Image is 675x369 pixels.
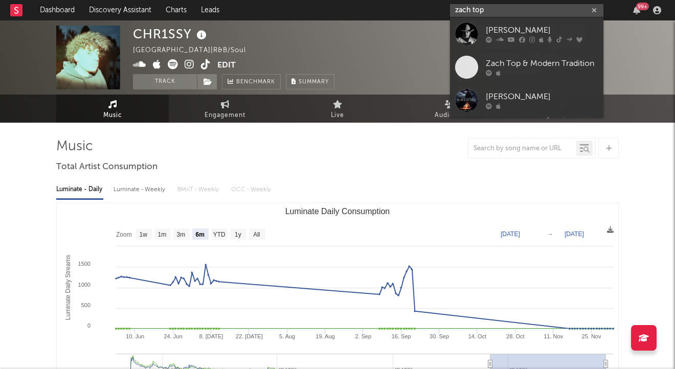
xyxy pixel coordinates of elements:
a: [PERSON_NAME] [450,84,603,117]
div: [GEOGRAPHIC_DATA] | R&B/Soul [133,44,258,57]
text: 22. [DATE] [236,333,263,339]
text: 1w [139,231,147,238]
a: Live [281,95,394,123]
div: 99 + [636,3,649,10]
text: → [547,230,553,238]
a: Engagement [169,95,281,123]
text: 19. Aug [316,333,334,339]
text: 14. Oct [468,333,486,339]
span: Audience [435,109,466,122]
text: 10. Jun [126,333,144,339]
text: 24. Jun [164,333,182,339]
span: Engagement [205,109,245,122]
a: Benchmark [222,74,281,89]
text: 28. Oct [506,333,524,339]
span: Total Artist Consumption [56,161,157,173]
div: Luminate - Weekly [114,181,167,198]
div: [PERSON_NAME] [486,91,598,103]
a: Audience [394,95,506,123]
button: 99+ [633,6,640,14]
a: [PERSON_NAME] [450,17,603,51]
text: Luminate Daily Streams [64,255,72,320]
text: 5. Aug [279,333,295,339]
text: Luminate Daily Consumption [285,207,390,216]
text: 2. Sep [355,333,371,339]
text: 30. Sep [430,333,449,339]
text: YTD [213,231,226,238]
text: 1y [235,231,241,238]
text: All [253,231,260,238]
span: Benchmark [236,76,275,88]
text: 8. [DATE] [199,333,223,339]
button: Edit [217,59,236,72]
div: Luminate - Daily [56,181,103,198]
button: Summary [286,74,334,89]
span: Summary [299,79,329,85]
text: 11. Nov [544,333,563,339]
text: 3m [177,231,186,238]
text: 16. Sep [392,333,411,339]
input: Search by song name or URL [468,145,576,153]
text: [DATE] [565,230,584,238]
input: Search for artists [450,4,603,17]
div: CHR1SSY [133,26,209,42]
button: Track [133,74,197,89]
a: Zach Top & Modern Tradition [450,51,603,84]
text: 0 [87,322,91,329]
div: Zach Top & Modern Tradition [486,58,598,70]
text: 500 [81,302,91,308]
span: Music [103,109,122,122]
text: 1m [158,231,167,238]
div: [PERSON_NAME] [486,25,598,37]
text: 1000 [78,282,91,288]
text: Zoom [116,231,132,238]
a: Music [56,95,169,123]
text: [DATE] [501,230,520,238]
text: 1500 [78,261,91,267]
span: Live [331,109,344,122]
text: 25. Nov [582,333,601,339]
text: 6m [196,231,205,238]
